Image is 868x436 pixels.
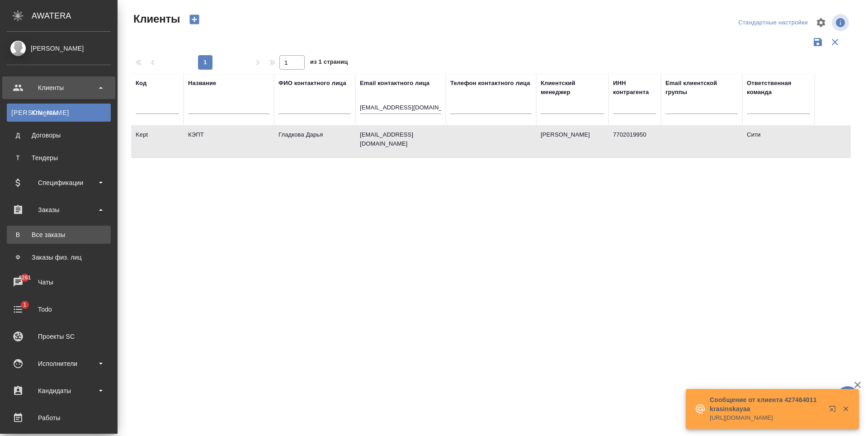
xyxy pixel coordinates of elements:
[2,298,115,321] a: 1Todo
[7,411,111,425] div: Работы
[131,126,184,157] td: Kept
[310,57,348,70] span: из 1 страниц
[7,126,111,144] a: ДДоговоры
[2,271,115,294] a: 8261Чаты
[747,79,810,97] div: Ответственная команда
[11,131,106,140] div: Договоры
[836,386,859,409] button: 🙏
[742,126,815,157] td: Сити
[710,395,823,413] p: Сообщение от клиента 427464011 krasinskayaa
[7,176,111,190] div: Спецификации
[810,12,832,33] span: Настроить таблицу
[11,230,106,239] div: Все заказы
[13,273,36,282] span: 8261
[7,226,111,244] a: ВВсе заказы
[7,357,111,370] div: Исполнители
[836,405,855,413] button: Закрыть
[536,126,609,157] td: [PERSON_NAME]
[32,7,118,25] div: AWATERA
[7,81,111,95] div: Клиенты
[7,248,111,266] a: ФЗаказы физ. лиц
[184,126,274,157] td: КЭПТ
[823,400,845,422] button: Открыть в новой вкладке
[2,407,115,429] a: Работы
[184,12,205,27] button: Создать
[7,149,111,167] a: ТТендеры
[7,303,111,316] div: Todo
[710,413,823,422] p: [URL][DOMAIN_NAME]
[274,126,355,157] td: Гладкова Дарья
[541,79,604,97] div: Клиентский менеджер
[450,79,530,88] div: Телефон контактного лица
[360,130,441,148] p: [EMAIL_ADDRESS][DOMAIN_NAME]
[11,253,106,262] div: Заказы физ. лиц
[360,79,429,88] div: Email контактного лица
[131,12,180,26] span: Клиенты
[7,275,111,289] div: Чаты
[665,79,738,97] div: Email клиентской группы
[278,79,346,88] div: ФИО контактного лица
[809,33,826,51] button: Сохранить фильтры
[7,104,111,122] a: [PERSON_NAME]Клиенты
[18,300,32,309] span: 1
[2,325,115,348] a: Проекты SC
[11,153,106,162] div: Тендеры
[11,108,106,117] div: Клиенты
[7,384,111,398] div: Кандидаты
[188,79,216,88] div: Название
[7,330,111,343] div: Проекты SC
[7,43,111,53] div: [PERSON_NAME]
[136,79,146,88] div: Код
[736,16,810,30] div: split button
[613,79,656,97] div: ИНН контрагента
[7,203,111,217] div: Заказы
[832,14,851,31] span: Посмотреть информацию
[609,126,661,157] td: 7702019950
[826,33,844,51] button: Сбросить фильтры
